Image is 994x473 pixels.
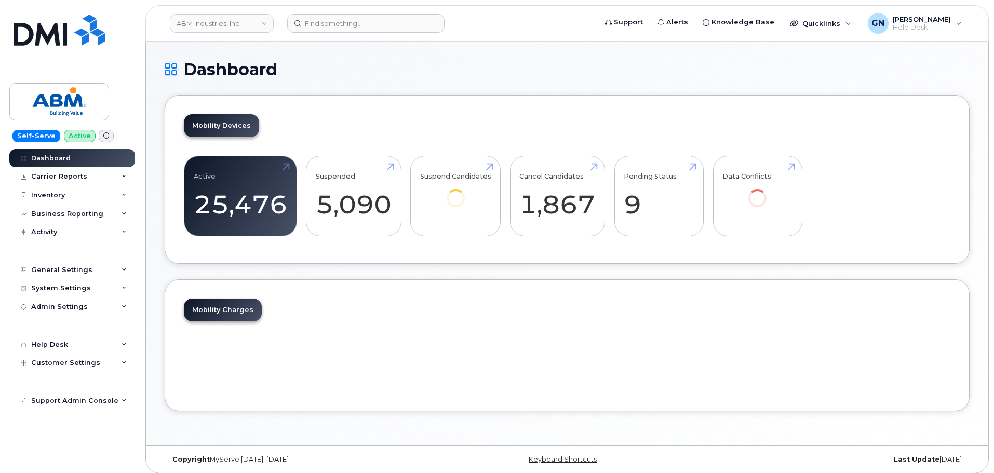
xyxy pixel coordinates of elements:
a: Suspend Candidates [420,162,491,222]
a: Keyboard Shortcuts [529,455,597,463]
strong: Last Update [894,455,939,463]
a: Mobility Devices [184,114,259,137]
a: Mobility Charges [184,299,262,321]
a: Active 25,476 [194,162,287,231]
div: [DATE] [701,455,970,464]
a: Pending Status 9 [624,162,694,231]
a: Data Conflicts [722,162,792,222]
a: Suspended 5,090 [316,162,392,231]
a: Cancel Candidates 1,867 [519,162,595,231]
strong: Copyright [172,455,210,463]
div: MyServe [DATE]–[DATE] [165,455,433,464]
h1: Dashboard [165,60,970,78]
